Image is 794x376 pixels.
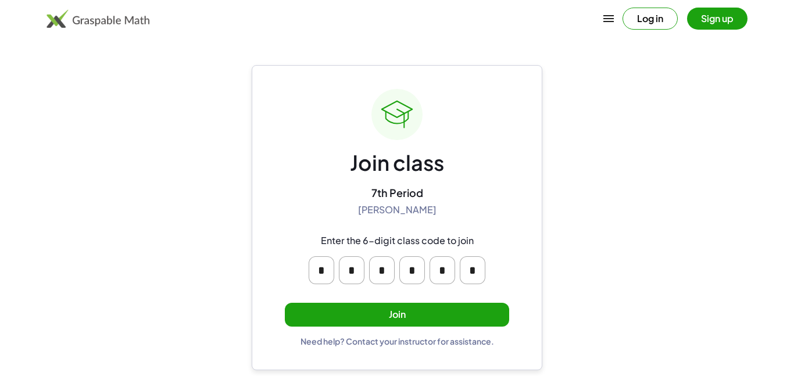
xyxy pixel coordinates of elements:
input: Please enter OTP character 2 [339,256,364,284]
input: Please enter OTP character 4 [399,256,425,284]
div: 7th Period [371,186,423,199]
input: Please enter OTP character 3 [369,256,395,284]
button: Log in [623,8,678,30]
div: [PERSON_NAME] [358,204,437,216]
div: Join class [350,149,444,177]
button: Join [285,303,509,327]
input: Please enter OTP character 1 [309,256,334,284]
input: Please enter OTP character 6 [460,256,485,284]
div: Need help? Contact your instructor for assistance. [301,336,494,346]
input: Please enter OTP character 5 [430,256,455,284]
button: Sign up [687,8,747,30]
div: Enter the 6-digit class code to join [321,235,474,247]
